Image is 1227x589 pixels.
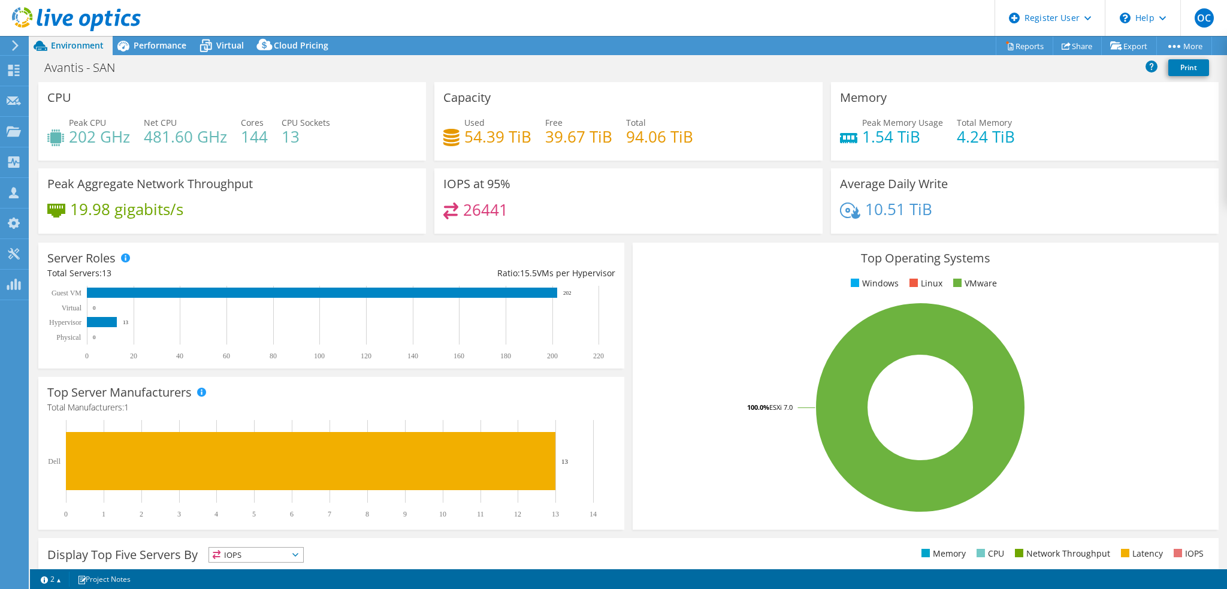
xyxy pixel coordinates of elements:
li: Memory [918,547,966,560]
svg: \n [1120,13,1131,23]
h3: Top Operating Systems [642,252,1210,265]
span: CPU Sockets [282,117,330,128]
text: 2 [140,510,143,518]
span: Cloud Pricing [274,40,328,51]
li: VMware [950,277,997,290]
text: Virtual [62,304,82,312]
text: Physical [56,333,81,342]
text: 160 [454,352,464,360]
li: Windows [848,277,899,290]
text: 4 [214,510,218,518]
span: Environment [51,40,104,51]
h4: 54.39 TiB [464,130,531,143]
span: Free [545,117,563,128]
h4: 26441 [463,203,508,216]
tspan: ESXi 7.0 [769,403,793,412]
text: 9 [403,510,407,518]
h4: Total Manufacturers: [47,401,615,414]
a: 2 [32,572,69,587]
a: Share [1053,37,1102,55]
span: Peak Memory Usage [862,117,943,128]
h3: Top Server Manufacturers [47,386,192,399]
li: Linux [906,277,942,290]
span: 15.5 [520,267,537,279]
span: Net CPU [144,117,177,128]
h1: Avantis - SAN [39,61,134,74]
a: More [1156,37,1212,55]
h4: 19.98 gigabits/s [70,203,183,216]
span: IOPS [209,548,303,562]
h4: 39.67 TiB [545,130,612,143]
text: 1 [102,510,105,518]
text: 5 [252,510,256,518]
h3: Average Daily Write [840,177,948,191]
text: 20 [130,352,137,360]
text: 12 [514,510,521,518]
a: Export [1101,37,1157,55]
text: 40 [176,352,183,360]
span: 1 [124,401,129,413]
span: Used [464,117,485,128]
a: Print [1168,59,1209,76]
a: Project Notes [69,572,139,587]
text: 13 [123,319,129,325]
h4: 481.60 GHz [144,130,227,143]
text: 100 [314,352,325,360]
text: 14 [590,510,597,518]
h3: Memory [840,91,887,104]
text: 0 [64,510,68,518]
li: Latency [1118,547,1163,560]
h4: 10.51 TiB [865,203,932,216]
text: 7 [328,510,331,518]
text: 0 [93,305,96,311]
text: 11 [477,510,484,518]
text: 8 [365,510,369,518]
h4: 13 [282,130,330,143]
span: Performance [134,40,186,51]
text: 220 [593,352,604,360]
h4: 144 [241,130,268,143]
tspan: 100.0% [747,403,769,412]
text: 60 [223,352,230,360]
span: Virtual [216,40,244,51]
span: 13 [102,267,111,279]
span: Cores [241,117,264,128]
h3: Server Roles [47,252,116,265]
text: 3 [177,510,181,518]
text: Guest VM [52,289,81,297]
text: 80 [270,352,277,360]
span: Total Memory [957,117,1012,128]
text: 10 [439,510,446,518]
span: OC [1195,8,1214,28]
h3: Capacity [443,91,491,104]
text: 6 [290,510,294,518]
h3: IOPS at 95% [443,177,510,191]
li: CPU [974,547,1004,560]
text: Dell [48,457,61,466]
h4: 94.06 TiB [626,130,693,143]
span: Peak CPU [69,117,106,128]
text: 200 [547,352,558,360]
li: IOPS [1171,547,1204,560]
text: 0 [93,334,96,340]
text: 120 [361,352,371,360]
div: Total Servers: [47,267,331,280]
text: 202 [563,290,572,296]
a: Reports [996,37,1053,55]
span: Total [626,117,646,128]
text: 13 [552,510,559,518]
text: 13 [561,458,569,465]
h3: Peak Aggregate Network Throughput [47,177,253,191]
text: 180 [500,352,511,360]
text: Hypervisor [49,318,81,327]
h4: 1.54 TiB [862,130,943,143]
h3: CPU [47,91,71,104]
h4: 202 GHz [69,130,130,143]
li: Network Throughput [1012,547,1110,560]
text: 0 [85,352,89,360]
div: Ratio: VMs per Hypervisor [331,267,615,280]
text: 140 [407,352,418,360]
h4: 4.24 TiB [957,130,1015,143]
